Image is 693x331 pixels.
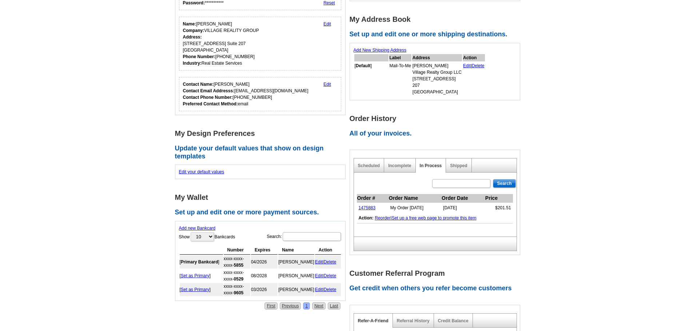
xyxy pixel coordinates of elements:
strong: Name: [183,21,196,27]
strong: Password: [183,0,205,5]
td: $201.51 [485,203,513,213]
input: Search: [283,232,341,241]
td: [PERSON_NAME] [278,255,314,269]
a: Shipped [450,163,467,168]
b: Primary Bankcard [181,259,218,265]
a: Delete [324,273,336,278]
a: Reorder [375,215,390,221]
a: 1 [303,302,310,310]
td: [ ] [180,255,223,269]
div: [PERSON_NAME] VILLAGE REALITY GROUP [STREET_ADDRESS] Suite 207 [GEOGRAPHIC_DATA] [PHONE_NUMBER] R... [183,21,259,66]
h2: All of your invoices. [350,130,524,138]
a: Edit [315,287,323,292]
h1: My Address Book [350,16,524,23]
input: Search [493,179,515,188]
div: Your personal details. [179,17,342,70]
strong: Contact Name: [183,82,214,87]
th: Number [224,246,250,255]
th: Price [485,194,513,203]
td: 04/2026 [251,255,278,269]
td: [ ] [354,62,389,96]
strong: Phone Number: [183,54,215,59]
th: Order Date [441,194,485,203]
a: Reset [323,0,335,5]
strong: Contact Phone Number: [183,95,233,100]
td: | [315,269,341,282]
strong: Contact Email Addresss: [183,88,235,93]
h2: Update your default values that show on design templates [175,145,350,160]
th: Expires [251,246,278,255]
a: First [264,302,277,310]
b: Action: [359,215,374,221]
td: Mail-To-Me [389,62,411,96]
td: [ ] [180,269,223,282]
td: xxxx-xxxx-xxxx- [224,283,250,296]
td: | [463,62,485,96]
a: Edit [323,82,331,87]
a: Refer-A-Friend [358,318,389,323]
strong: Preferred Contact Method: [183,101,238,106]
h1: Customer Referral Program [350,270,524,277]
a: Set as Primary [181,273,210,278]
a: Add New Shipping Address [354,48,406,53]
b: Default [356,63,371,68]
strong: 0529 [234,276,244,282]
td: My Order [DATE] [389,203,441,213]
a: Delete [324,259,336,265]
div: [PERSON_NAME] [EMAIL_ADDRESS][DOMAIN_NAME] [PHONE_NUMBER] email [183,81,308,107]
label: Search: [267,231,341,242]
a: Previous [280,302,301,310]
th: Name [278,246,314,255]
td: | [315,255,341,269]
td: xxxx-xxxx-xxxx- [224,269,250,282]
td: [PERSON_NAME] Village Realty Group LLC [STREET_ADDRESS] 207 [GEOGRAPHIC_DATA] [412,62,462,96]
th: Order # [357,194,389,203]
strong: 9605 [234,290,244,295]
a: Edit your default values [179,169,224,174]
a: Set as Primary [181,287,210,292]
td: 08/2028 [251,269,278,282]
th: Label [389,54,411,61]
a: 1475883 [359,205,376,210]
td: 03/2026 [251,283,278,296]
a: Add new Bankcard [179,226,216,231]
td: [DATE] [441,203,485,213]
h2: Set up and edit one or more payment sources. [175,209,350,217]
h2: Set up and edit one or more shipping destinations. [350,31,524,39]
td: | [357,213,513,223]
select: ShowBankcards [191,232,214,241]
a: In Process [420,163,442,168]
strong: Address: [183,35,202,40]
strong: Company: [183,28,204,33]
a: Referral History [397,318,430,323]
h2: Get credit when others you refer become customers [350,284,524,292]
td: [PERSON_NAME] [278,269,314,282]
a: Edit [315,273,323,278]
a: Delete [324,287,336,292]
th: Action [463,54,485,61]
a: Edit [315,259,323,265]
a: Last [328,302,340,310]
a: Scheduled [358,163,380,168]
strong: 5855 [234,263,244,268]
h1: My Wallet [175,194,350,201]
td: xxxx-xxxx-xxxx- [224,255,250,269]
h1: My Design Preferences [175,130,350,137]
strong: Industry: [183,61,202,66]
iframe: LiveChat chat widget [547,162,693,331]
th: Order Name [389,194,441,203]
a: Delete [472,63,485,68]
a: Next [312,302,326,310]
td: [ ] [180,283,223,296]
td: | [315,283,341,296]
th: Address [412,54,462,61]
th: Action [315,246,341,255]
a: Edit [323,21,331,27]
a: Incomplete [388,163,411,168]
h1: Order History [350,115,524,122]
a: Set up a free web page to promote this item [392,215,477,221]
a: Edit [463,63,471,68]
div: Who should we contact regarding order issues? [179,77,342,111]
td: [PERSON_NAME] [278,283,314,296]
label: Show Bankcards [179,231,235,242]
